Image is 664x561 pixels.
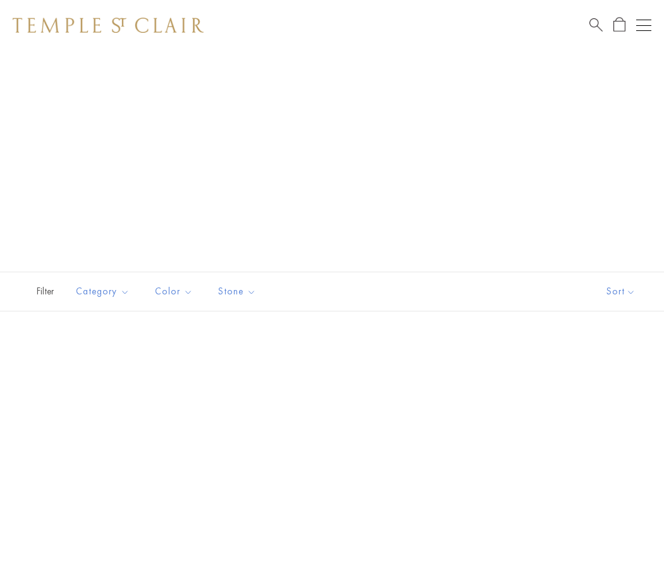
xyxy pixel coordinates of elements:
[578,272,664,311] button: Show sort by
[212,284,266,299] span: Stone
[145,277,202,306] button: Color
[66,277,139,306] button: Category
[70,284,139,299] span: Category
[209,277,266,306] button: Stone
[589,17,603,33] a: Search
[13,18,204,33] img: Temple St. Clair
[613,17,625,33] a: Open Shopping Bag
[149,284,202,299] span: Color
[636,18,651,33] button: Open navigation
